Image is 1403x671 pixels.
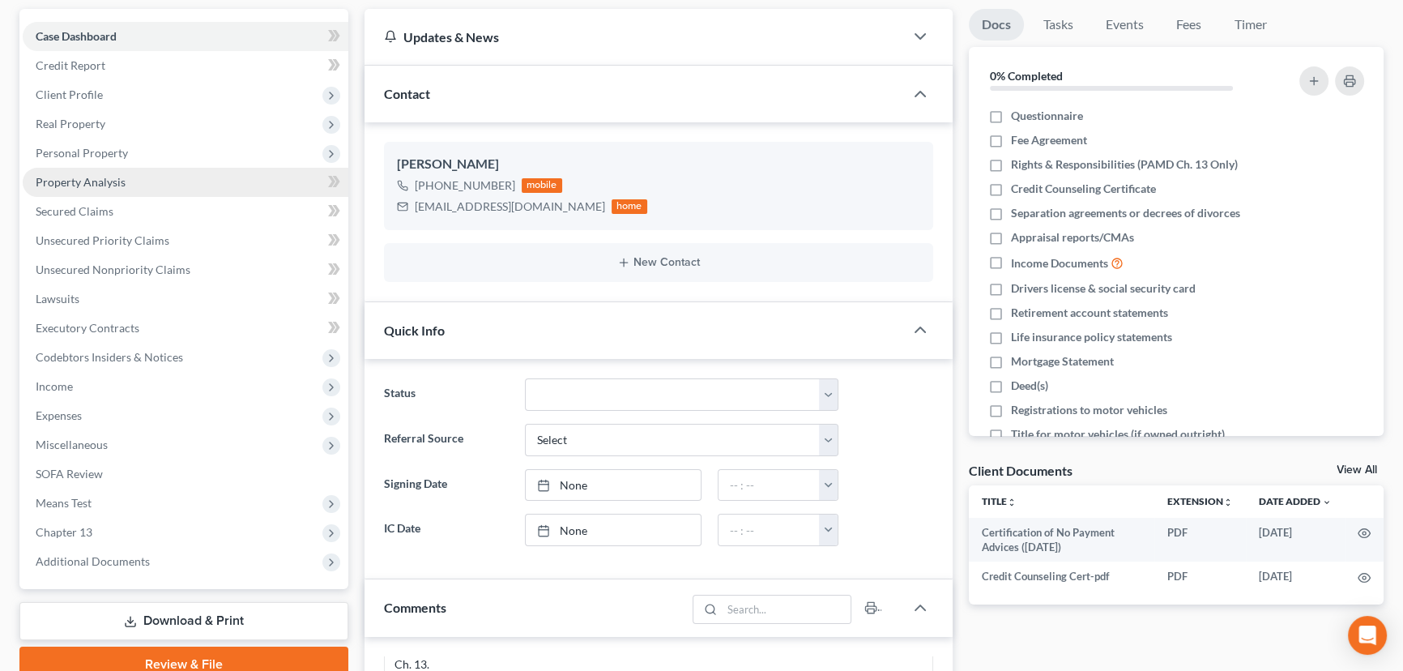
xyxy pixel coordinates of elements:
[1167,495,1233,507] a: Extensionunfold_more
[969,9,1024,41] a: Docs
[722,596,851,623] input: Search...
[23,51,348,80] a: Credit Report
[526,515,700,545] a: None
[1259,495,1332,507] a: Date Added expand_more
[36,321,139,335] span: Executory Contracts
[23,284,348,314] a: Lawsuits
[1011,402,1167,418] span: Registrations to motor vehicles
[23,168,348,197] a: Property Analysis
[376,469,517,502] label: Signing Date
[526,470,700,501] a: None
[1154,562,1246,591] td: PDF
[384,86,430,101] span: Contact
[36,467,103,481] span: SOFA Review
[19,602,348,640] a: Download & Print
[36,233,169,247] span: Unsecured Priority Claims
[1337,464,1377,476] a: View All
[1093,9,1157,41] a: Events
[1011,181,1156,197] span: Credit Counseling Certificate
[376,378,517,411] label: Status
[376,514,517,546] label: IC Date
[1011,353,1114,370] span: Mortgage Statement
[982,495,1017,507] a: Titleunfold_more
[36,408,82,422] span: Expenses
[990,69,1063,83] strong: 0% Completed
[36,117,105,130] span: Real Property
[36,204,113,218] span: Secured Claims
[1011,132,1087,148] span: Fee Agreement
[1246,562,1345,591] td: [DATE]
[36,175,126,189] span: Property Analysis
[36,554,150,568] span: Additional Documents
[1011,229,1134,246] span: Appraisal reports/CMAs
[1011,378,1048,394] span: Deed(s)
[1222,9,1280,41] a: Timer
[1348,616,1387,655] div: Open Intercom Messenger
[415,177,515,194] div: [PHONE_NUMBER]
[36,29,117,43] span: Case Dashboard
[397,155,920,174] div: [PERSON_NAME]
[376,424,517,456] label: Referral Source
[1154,518,1246,562] td: PDF
[522,178,562,193] div: mobile
[36,263,190,276] span: Unsecured Nonpriority Claims
[384,323,445,338] span: Quick Info
[23,255,348,284] a: Unsecured Nonpriority Claims
[719,515,821,545] input: -- : --
[23,314,348,343] a: Executory Contracts
[1011,156,1238,173] span: Rights & Responsibilities (PAMD Ch. 13 Only)
[1163,9,1215,41] a: Fees
[36,350,183,364] span: Codebtors Insiders & Notices
[36,88,103,101] span: Client Profile
[719,470,821,501] input: -- : --
[384,28,885,45] div: Updates & News
[23,226,348,255] a: Unsecured Priority Claims
[36,496,92,510] span: Means Test
[1011,255,1108,271] span: Income Documents
[36,292,79,306] span: Lawsuits
[36,146,128,160] span: Personal Property
[36,58,105,72] span: Credit Report
[1011,205,1240,221] span: Separation agreements or decrees of divorces
[1011,329,1172,345] span: Life insurance policy statements
[36,438,108,451] span: Miscellaneous
[1007,498,1017,507] i: unfold_more
[1322,498,1332,507] i: expand_more
[1246,518,1345,562] td: [DATE]
[612,199,647,214] div: home
[23,197,348,226] a: Secured Claims
[384,600,446,615] span: Comments
[1011,426,1225,442] span: Title for motor vehicles (if owned outright)
[969,562,1155,591] td: Credit Counseling Cert-pdf
[969,462,1073,479] div: Client Documents
[23,22,348,51] a: Case Dashboard
[36,379,73,393] span: Income
[1011,305,1168,321] span: Retirement account statements
[36,525,92,539] span: Chapter 13
[415,199,605,215] div: [EMAIL_ADDRESS][DOMAIN_NAME]
[397,256,920,269] button: New Contact
[1030,9,1086,41] a: Tasks
[1223,498,1233,507] i: unfold_more
[969,518,1155,562] td: Certification of No Payment Advices ([DATE])
[1011,280,1196,297] span: Drivers license & social security card
[23,459,348,489] a: SOFA Review
[1011,108,1083,124] span: Questionnaire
